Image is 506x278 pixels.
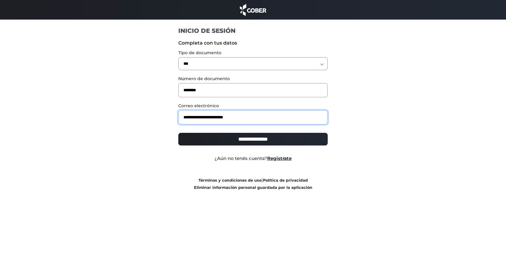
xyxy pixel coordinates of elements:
div: ¿Aún no tenés cuenta? [174,155,333,162]
label: Correo electrónico [178,103,328,109]
a: Eliminar información personal guardada por la aplicación [194,185,312,190]
h1: INICIO DE SESIÓN [178,27,328,35]
label: Tipo de documento [178,50,328,56]
a: Términos y condiciones de uso [198,178,261,183]
div: | [174,176,333,191]
a: Registrate [267,155,292,161]
a: Política de privacidad [263,178,308,183]
label: Número de documento [178,76,328,82]
label: Completa con tus datos [178,39,328,47]
img: cober_marca.png [238,3,268,17]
